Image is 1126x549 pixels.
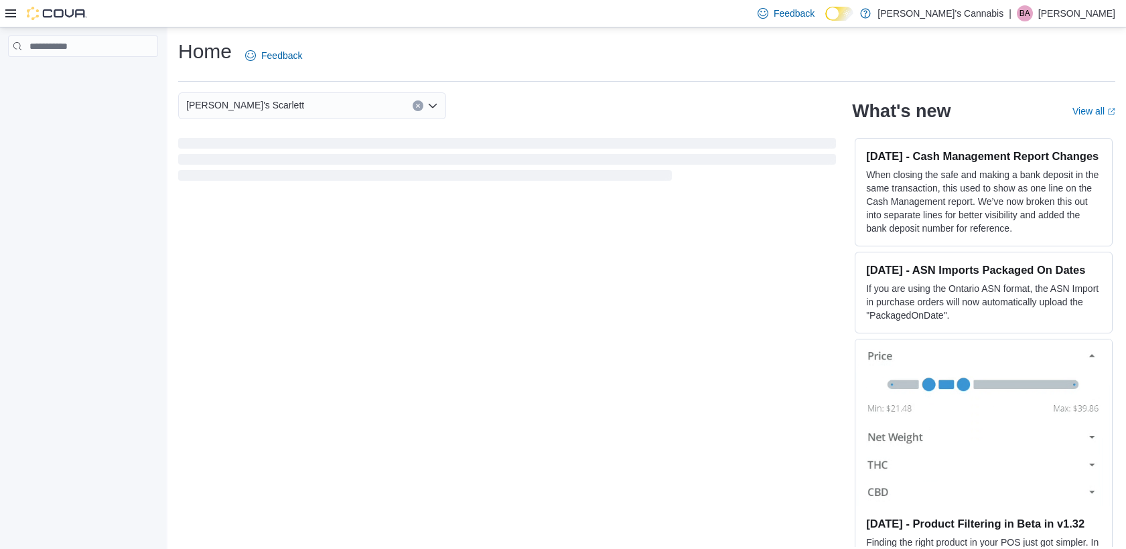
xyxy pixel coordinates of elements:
h2: What's new [852,100,951,122]
button: Open list of options [427,100,438,111]
h3: [DATE] - ASN Imports Packaged On Dates [866,263,1101,277]
p: When closing the safe and making a bank deposit in the same transaction, this used to show as one... [866,168,1101,235]
p: [PERSON_NAME]'s Cannabis [877,5,1003,21]
h1: Home [178,38,232,65]
p: [PERSON_NAME] [1038,5,1115,21]
h3: [DATE] - Cash Management Report Changes [866,149,1101,163]
nav: Complex example [8,60,158,92]
span: Feedback [261,49,302,62]
span: Loading [178,141,836,183]
a: View allExternal link [1072,106,1115,116]
button: Clear input [413,100,423,111]
span: Feedback [774,7,815,20]
img: Cova [27,7,87,20]
input: Dark Mode [825,7,853,21]
a: Feedback [240,42,307,69]
span: BA [1019,5,1030,21]
span: [PERSON_NAME]'s Scarlett [186,97,304,113]
p: If you are using the Ontario ASN format, the ASN Import in purchase orders will now automatically... [866,282,1101,322]
svg: External link [1107,108,1115,116]
p: | [1009,5,1011,21]
div: Brandon Arrigo [1017,5,1033,21]
h3: [DATE] - Product Filtering in Beta in v1.32 [866,517,1101,530]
